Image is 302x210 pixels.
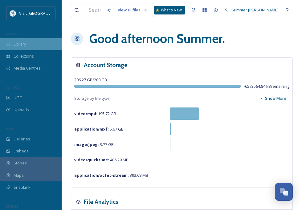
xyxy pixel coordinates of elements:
[231,7,279,13] span: Summer [PERSON_NAME]
[257,92,289,104] button: Show More
[14,148,29,154] span: Embeds
[14,136,30,142] span: Galleries
[14,41,26,47] span: Library
[14,95,22,101] span: UGC
[89,30,225,48] h1: Good afternoon Summer .
[14,184,31,190] span: SnapLink
[74,126,109,132] strong: application/mxf :
[14,65,41,71] span: Media Centres
[74,157,129,163] span: 406.29 MB
[6,127,20,131] span: WIDGETS
[6,32,17,36] span: MEDIA
[14,53,34,59] span: Collections
[14,160,27,166] span: Stories
[84,61,128,70] h3: Account Storage
[74,111,97,116] strong: video/mp4 :
[10,10,16,16] img: download%20%282%29.png
[6,204,18,209] span: SOCIALS
[74,142,99,147] strong: image/jpeg :
[221,4,282,16] a: Summer [PERSON_NAME]
[74,157,109,163] strong: video/quicktime :
[74,142,114,147] span: 3.77 GB
[19,10,67,16] span: Visit [GEOGRAPHIC_DATA]
[115,4,151,16] a: View all files
[74,126,124,132] span: 5.67 GB
[6,85,19,90] span: COLLECT
[154,6,185,14] a: What's New
[14,107,29,113] span: Uploads
[74,172,148,178] span: 393.68 MB
[85,3,104,17] input: Search your library
[74,172,129,178] strong: application/octet-stream :
[74,95,110,101] span: Storage by file type
[14,172,24,178] span: Maps
[74,77,107,83] span: 206.27 GB / 200 GB
[74,111,116,116] span: 195.72 GB
[244,83,289,89] span: -6573564.84 kB remaining
[84,197,118,206] h3: File Analytics
[275,183,293,201] button: Open Chat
